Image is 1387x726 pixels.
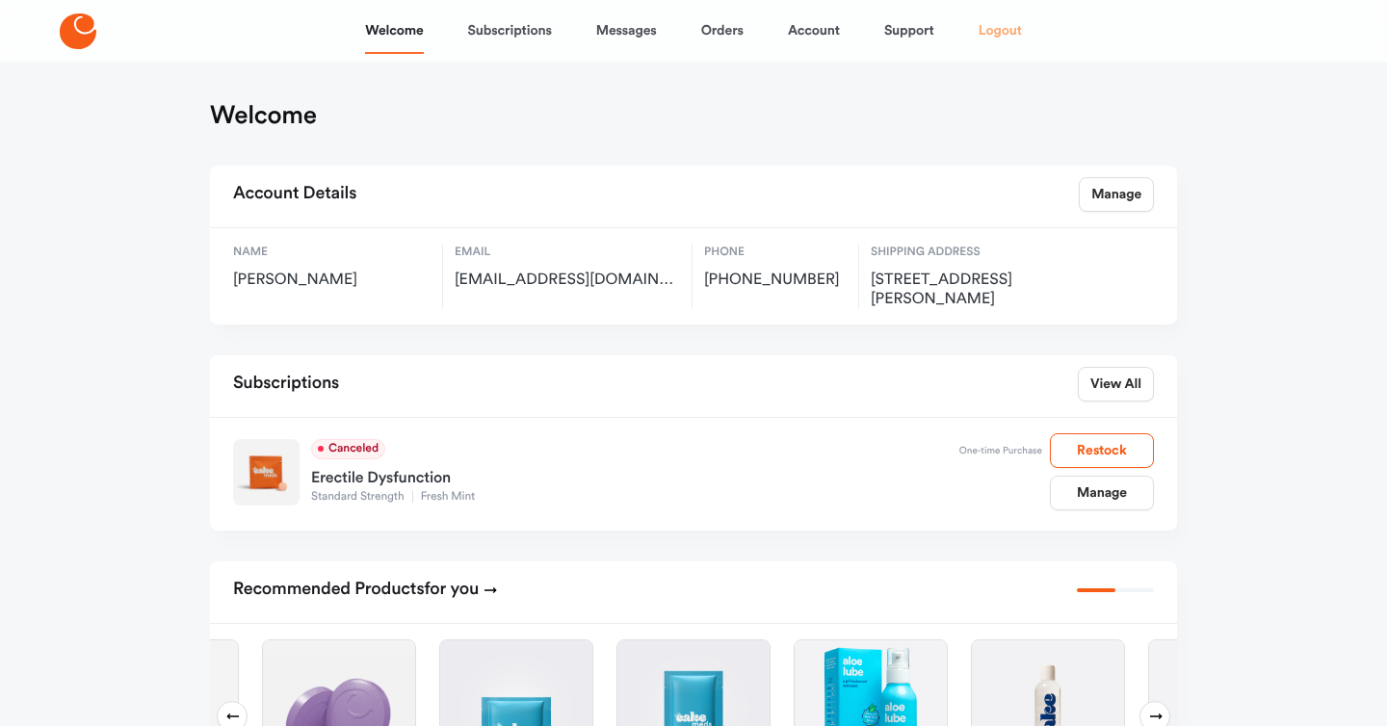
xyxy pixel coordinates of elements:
[233,367,339,402] h2: Subscriptions
[871,271,1078,309] span: 5663 Hamilton Ave, Cincinnati, US, 45224
[210,100,317,131] h1: Welcome
[1050,433,1154,468] button: Restock
[455,271,680,290] span: gebasconstruction@gmail.com
[455,244,680,261] span: Email
[425,581,480,598] span: for you
[311,439,385,459] span: Canceled
[365,8,423,54] a: Welcome
[704,244,847,261] span: Phone
[1078,367,1154,402] a: View All
[233,177,356,212] h2: Account Details
[311,491,412,503] span: Standard Strength
[701,8,744,54] a: Orders
[959,441,1042,460] div: One-time Purchase
[233,244,431,261] span: Name
[468,8,552,54] a: Subscriptions
[871,244,1078,261] span: Shipping Address
[979,8,1022,54] a: Logout
[233,271,431,290] span: [PERSON_NAME]
[233,439,300,506] img: Standard Strength
[1050,476,1154,510] a: Manage
[704,271,847,290] span: [PHONE_NUMBER]
[596,8,657,54] a: Messages
[1079,177,1154,212] a: Manage
[233,573,498,608] h2: Recommended Products
[311,459,959,490] div: Erectile Dysfunction
[884,8,934,54] a: Support
[311,459,959,506] a: Erectile DysfunctionStandard StrengthFresh Mint
[788,8,840,54] a: Account
[412,491,484,503] span: Fresh Mint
